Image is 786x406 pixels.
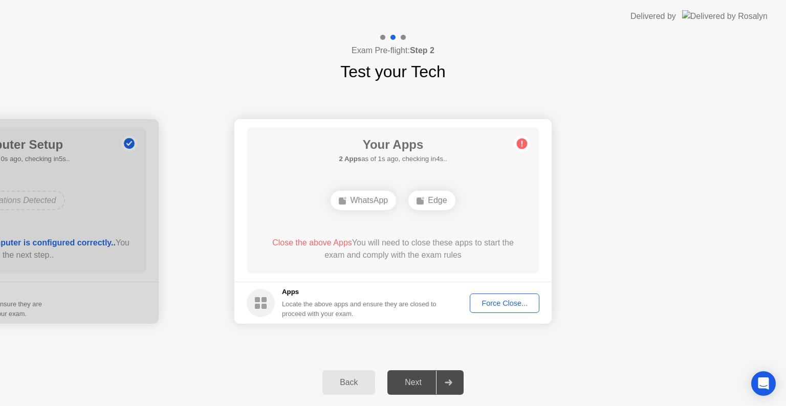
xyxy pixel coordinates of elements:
div: Force Close... [473,299,536,307]
div: Edge [408,191,455,210]
div: You will need to close these apps to start the exam and comply with the exam rules [261,237,525,261]
b: 2 Apps [339,155,361,163]
h4: Exam Pre-flight: [352,44,434,57]
img: Delivered by Rosalyn [682,10,768,22]
div: WhatsApp [331,191,396,210]
span: Close the above Apps [272,238,352,247]
div: Locate the above apps and ensure they are closed to proceed with your exam. [282,299,437,319]
h1: Test your Tech [340,59,446,84]
h5: Apps [282,287,437,297]
button: Force Close... [470,294,539,313]
h5: as of 1s ago, checking in4s.. [339,154,447,164]
div: Back [325,378,372,387]
div: Delivered by [630,10,676,22]
b: Step 2 [410,46,434,55]
h1: Your Apps [339,136,447,154]
div: Open Intercom Messenger [751,371,776,396]
div: Next [390,378,436,387]
button: Next [387,370,464,395]
button: Back [322,370,375,395]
